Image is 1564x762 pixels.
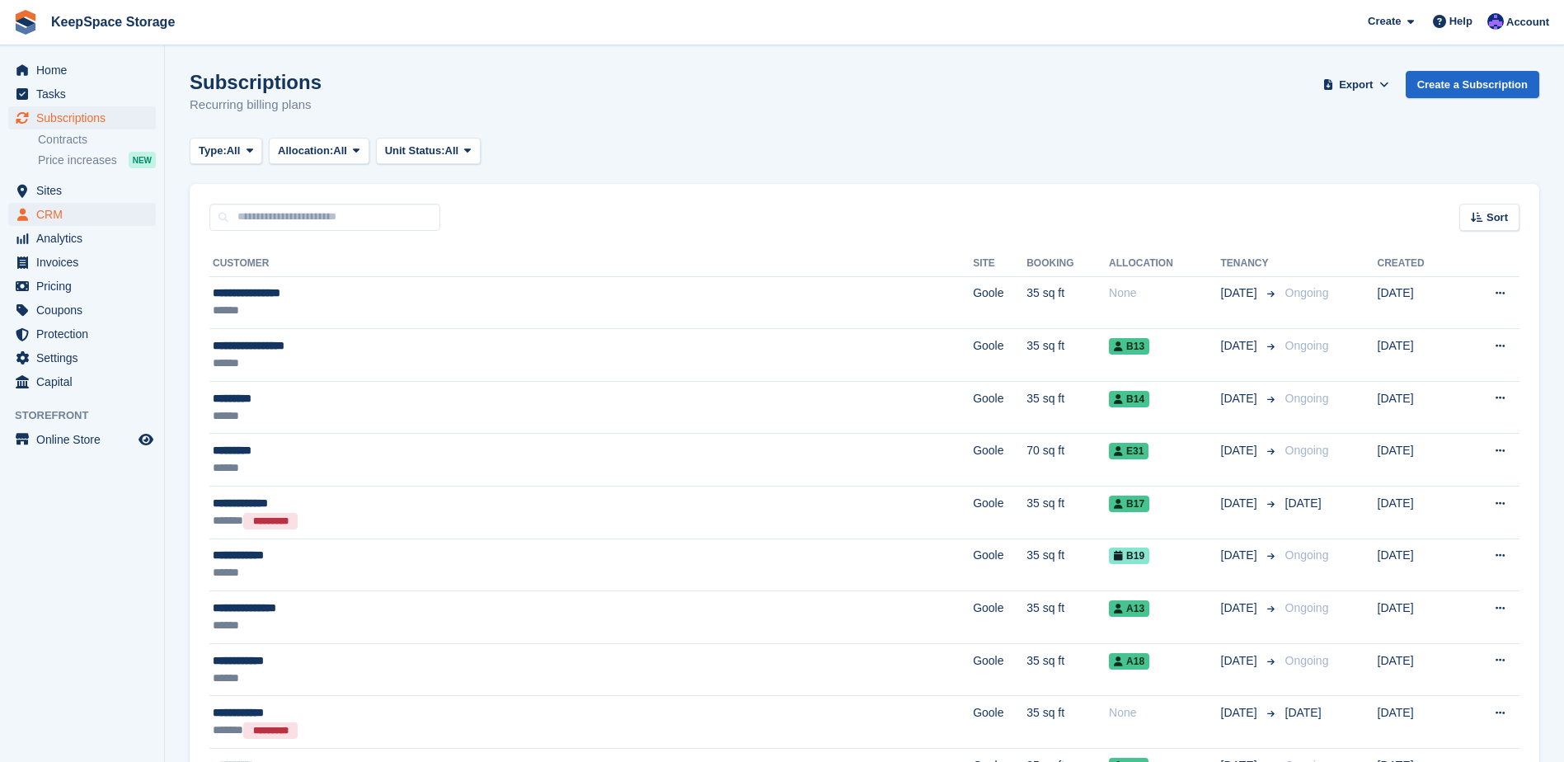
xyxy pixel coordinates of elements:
[973,276,1026,329] td: Goole
[1109,704,1220,722] div: None
[1285,706,1322,719] span: [DATE]
[1320,71,1393,98] button: Export
[36,428,135,451] span: Online Store
[1378,276,1459,329] td: [DATE]
[1378,329,1459,382] td: [DATE]
[36,179,135,202] span: Sites
[1221,442,1261,459] span: [DATE]
[8,299,156,322] a: menu
[1026,251,1109,277] th: Booking
[973,434,1026,487] td: Goole
[36,322,135,346] span: Protection
[36,251,135,274] span: Invoices
[1406,71,1539,98] a: Create a Subscription
[333,143,347,159] span: All
[973,591,1026,644] td: Goole
[1026,434,1109,487] td: 70 sq ft
[190,96,322,115] p: Recurring billing plans
[973,381,1026,434] td: Goole
[973,487,1026,539] td: Goole
[8,106,156,129] a: menu
[1285,496,1322,510] span: [DATE]
[36,227,135,250] span: Analytics
[136,430,156,449] a: Preview store
[1378,696,1459,749] td: [DATE]
[15,407,164,424] span: Storefront
[36,59,135,82] span: Home
[190,71,322,93] h1: Subscriptions
[38,132,156,148] a: Contracts
[278,143,333,159] span: Allocation:
[973,643,1026,696] td: Goole
[1368,13,1401,30] span: Create
[1221,337,1261,355] span: [DATE]
[1285,444,1329,457] span: Ongoing
[8,275,156,298] a: menu
[1378,434,1459,487] td: [DATE]
[973,251,1026,277] th: Site
[8,428,156,451] a: menu
[36,82,135,106] span: Tasks
[8,370,156,393] a: menu
[1285,654,1329,667] span: Ongoing
[1221,600,1261,617] span: [DATE]
[1109,391,1149,407] span: B14
[1026,696,1109,749] td: 35 sq ft
[8,59,156,82] a: menu
[1026,276,1109,329] td: 35 sq ft
[190,138,262,165] button: Type: All
[269,138,369,165] button: Allocation: All
[199,143,227,159] span: Type:
[376,138,481,165] button: Unit Status: All
[8,322,156,346] a: menu
[1109,338,1149,355] span: B13
[38,153,117,168] span: Price increases
[1109,251,1220,277] th: Allocation
[1285,286,1329,299] span: Ongoing
[36,370,135,393] span: Capital
[1378,487,1459,539] td: [DATE]
[1109,600,1149,617] span: A13
[1026,381,1109,434] td: 35 sq ft
[36,299,135,322] span: Coupons
[1285,601,1329,614] span: Ongoing
[8,203,156,226] a: menu
[1449,13,1472,30] span: Help
[1109,443,1148,459] span: E31
[1026,591,1109,644] td: 35 sq ft
[1026,487,1109,539] td: 35 sq ft
[973,696,1026,749] td: Goole
[1221,547,1261,564] span: [DATE]
[1109,496,1149,512] span: B17
[1506,14,1549,31] span: Account
[1221,652,1261,670] span: [DATE]
[1339,77,1373,93] span: Export
[8,346,156,369] a: menu
[1109,653,1149,670] span: A18
[1285,339,1329,352] span: Ongoing
[8,251,156,274] a: menu
[1026,329,1109,382] td: 35 sq ft
[8,227,156,250] a: menu
[973,539,1026,591] td: Goole
[38,151,156,169] a: Price increases NEW
[1221,251,1279,277] th: Tenancy
[1221,495,1261,512] span: [DATE]
[1221,390,1261,407] span: [DATE]
[1026,539,1109,591] td: 35 sq ft
[1285,548,1329,562] span: Ongoing
[1487,13,1504,30] img: Chloe Clark
[1378,591,1459,644] td: [DATE]
[1221,704,1261,722] span: [DATE]
[8,179,156,202] a: menu
[1109,548,1149,564] span: B19
[1221,285,1261,302] span: [DATE]
[1026,643,1109,696] td: 35 sq ft
[36,275,135,298] span: Pricing
[227,143,241,159] span: All
[1487,209,1508,226] span: Sort
[8,82,156,106] a: menu
[1109,285,1220,302] div: None
[13,10,38,35] img: stora-icon-8386f47178a22dfd0bd8f6a31ec36ba5ce8667c1dd55bd0f319d3a0aa187defe.svg
[973,329,1026,382] td: Goole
